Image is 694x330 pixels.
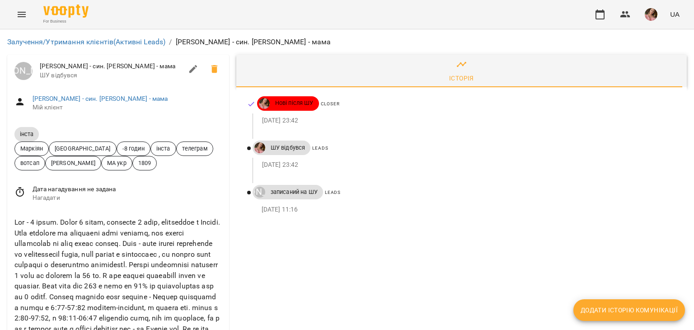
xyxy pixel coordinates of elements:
span: Нагадати [33,193,222,203]
span: МА укр [102,159,132,167]
span: Нові після ШУ [270,99,319,107]
p: [DATE] 11:16 [262,205,672,214]
img: ДТ Бойко Юлія\укр.мов\шч \ма\укр мова\математика https://us06web.zoom.us/j/84886035086 [259,98,270,109]
p: [DATE] 23:42 [262,116,672,125]
div: Луцук Маркіян [254,187,265,198]
li: / [169,37,172,47]
span: Closer [321,101,340,106]
a: [PERSON_NAME] [253,187,265,198]
span: Мій клієнт [33,103,222,112]
a: [PERSON_NAME] - син. [PERSON_NAME] - мама [33,95,168,102]
a: ДТ Бойко Юлія\укр.мов\шч \ма\укр мова\математика https://us06web.zoom.us/j/84886035086 [257,98,270,109]
button: Додати історію комунікації [573,299,685,321]
img: e4201cb721255180434d5b675ab1e4d4.jpg [645,8,657,21]
span: [PERSON_NAME] [46,159,101,167]
a: [PERSON_NAME] [14,62,33,80]
span: Leads [312,146,328,151]
span: Дата нагадування не задана [33,185,222,194]
img: Voopty Logo [43,5,89,18]
span: [PERSON_NAME] - син. [PERSON_NAME] - мама [40,62,183,71]
span: інста [14,130,39,138]
span: ШУ відбувся [265,144,311,152]
span: вотсап [15,159,45,167]
img: ДТ Бойко Юлія\укр.мов\шч \ма\укр мова\математика https://us06web.zoom.us/j/84886035086 [254,142,265,153]
span: -8 годин [117,144,150,153]
nav: breadcrumb [7,37,687,47]
button: UA [666,6,683,23]
span: 1809 [133,159,157,167]
span: Додати історію комунікації [581,305,678,316]
span: Leads [325,190,341,195]
span: UA [670,9,680,19]
a: ДТ Бойко Юлія\укр.мов\шч \ма\укр мова\математика https://us06web.zoom.us/j/84886035086 [253,142,265,153]
span: інста [151,144,176,153]
span: For Business [43,19,89,24]
span: ШУ відбувся [40,71,183,80]
div: Історія [449,73,474,84]
div: Луцук Маркіян [14,62,33,80]
span: [GEOGRAPHIC_DATA] [49,144,116,153]
button: Menu [11,4,33,25]
p: [DATE] 23:42 [262,160,672,170]
a: Залучення/Утримання клієнтів(Активні Leads) [7,38,165,46]
span: записаний на ШУ [265,188,323,196]
span: Маркіян [15,144,48,153]
span: телеграм [177,144,213,153]
p: [PERSON_NAME] - син. [PERSON_NAME] - мама [176,37,331,47]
